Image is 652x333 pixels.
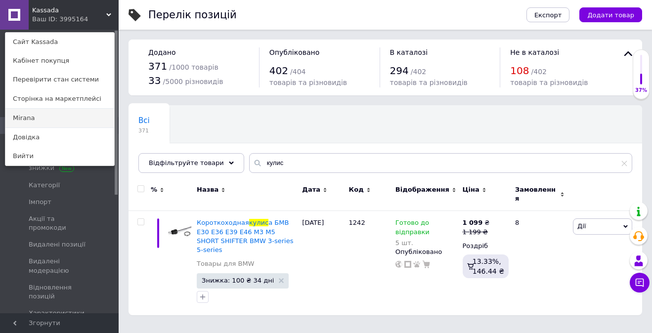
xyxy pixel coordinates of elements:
span: 33 [148,75,161,86]
span: / 404 [290,68,305,76]
span: Короткоходная [197,219,249,226]
span: Акції та промокоди [29,214,91,232]
span: Відфільтруйте товари [149,159,224,166]
b: 1 099 [463,219,483,226]
span: / 402 [411,68,426,76]
span: % [151,185,157,194]
a: Кабінет покупця [5,51,114,70]
span: Характеристики [29,309,85,318]
div: ₴ [463,218,490,227]
span: Видалені модерацією [29,257,91,275]
span: 402 [269,65,288,77]
span: Дата [302,185,320,194]
a: Mirana [5,109,114,127]
span: товарів та різновидів [390,79,468,86]
a: Сайт Kassada [5,33,114,51]
img: Короткоходная кулиса БМВ E30 E36 E39 E46 M3 M5 SHORT SHIFTER BMW 3-series 5-series [168,218,192,242]
span: 294 [390,65,409,77]
span: Всі [138,116,150,125]
div: Роздріб [463,242,507,250]
span: Експорт [534,11,562,19]
div: Перелік позицій [148,10,237,20]
span: Додано [148,48,175,56]
span: 13.33%, 146.44 ₴ [473,257,504,275]
span: 108 [510,65,529,77]
span: товарів та різновидів [510,79,588,86]
span: / 402 [531,68,547,76]
span: Дії [577,222,586,230]
span: Відновлення позицій [29,283,91,301]
button: Експорт [526,7,570,22]
span: а БМВ E30 E36 E39 E46 M3 M5 SHORT SHIFTER BMW 3-series 5-series [197,219,293,253]
div: 5 шт. [395,239,458,247]
span: 1242 [349,219,365,226]
span: 371 [138,127,150,134]
div: 37% [633,87,649,94]
span: Опубліковано [269,48,320,56]
a: Довідка [5,128,114,147]
a: Перевірити стан системи [5,70,114,89]
a: Товары для BMW [197,259,254,268]
span: Відображення [395,185,449,194]
span: Не в каталозі [510,48,559,56]
input: Пошук по назві позиції, артикулу і пошуковим запитам [249,153,632,173]
span: кулис [249,219,268,226]
a: Сторінка на маркетплейсі [5,89,114,108]
span: Готово до відправки [395,219,430,238]
span: Ціна [463,185,479,194]
a: Короткоходнаякулиса БМВ E30 E36 E39 E46 M3 M5 SHORT SHIFTER BMW 3-series 5-series [197,219,293,253]
span: Додати товар [587,11,634,19]
span: Імпорт [29,198,51,207]
button: Чат з покупцем [630,273,650,292]
span: В каталозі [390,48,428,56]
span: Код [349,185,364,194]
button: Додати товар [579,7,642,22]
div: Опубліковано [395,248,458,256]
span: Категорії [29,181,60,190]
span: / 5000 різновидів [163,78,223,85]
span: / 1000 товарів [169,63,218,71]
span: товарів та різновидів [269,79,347,86]
span: Знижка: 100 ₴ 34 дні [202,277,274,284]
div: Ваш ID: 3995164 [32,15,74,24]
div: [DATE] [300,211,346,315]
div: 1 199 ₴ [463,228,490,237]
div: 8 [509,211,570,315]
a: Вийти [5,147,114,166]
span: Назва [197,185,218,194]
span: Kassada [32,6,106,15]
span: Замовлення [515,185,558,203]
span: Видалені позиції [29,240,86,249]
span: 371 [148,60,167,72]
